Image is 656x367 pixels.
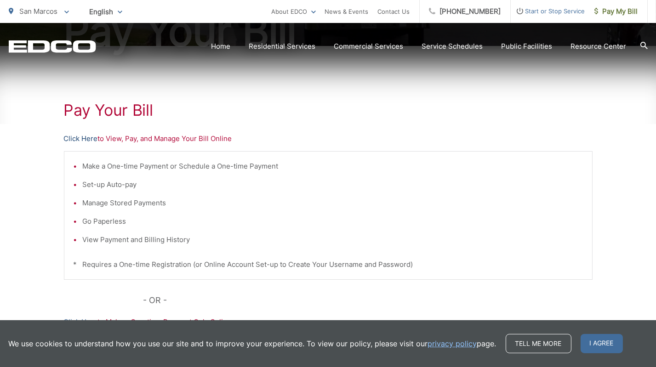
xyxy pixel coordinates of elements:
[594,6,638,17] span: Pay My Bill
[20,7,58,16] span: San Marcos
[581,334,623,353] span: I agree
[211,41,231,52] a: Home
[83,179,583,190] li: Set-up Auto-pay
[9,40,96,53] a: EDCD logo. Return to the homepage.
[249,41,316,52] a: Residential Services
[143,294,593,307] p: - OR -
[64,133,593,144] p: to View, Pay, and Manage Your Bill Online
[502,41,553,52] a: Public Facilities
[378,6,410,17] a: Contact Us
[83,4,129,20] span: English
[325,6,369,17] a: News & Events
[9,338,496,349] p: We use cookies to understand how you use our site and to improve your experience. To view our pol...
[506,334,571,353] a: Tell me more
[272,6,316,17] a: About EDCO
[422,41,483,52] a: Service Schedules
[74,259,583,270] p: * Requires a One-time Registration (or Online Account Set-up to Create Your Username and Password)
[428,338,477,349] a: privacy policy
[64,316,593,327] p: to Make a One-time Payment Only Online
[83,161,583,172] li: Make a One-time Payment or Schedule a One-time Payment
[64,133,98,144] a: Click Here
[83,216,583,227] li: Go Paperless
[334,41,404,52] a: Commercial Services
[83,234,583,245] li: View Payment and Billing History
[64,101,593,119] h1: Pay Your Bill
[83,198,583,209] li: Manage Stored Payments
[571,41,627,52] a: Resource Center
[64,316,98,327] a: Click Here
